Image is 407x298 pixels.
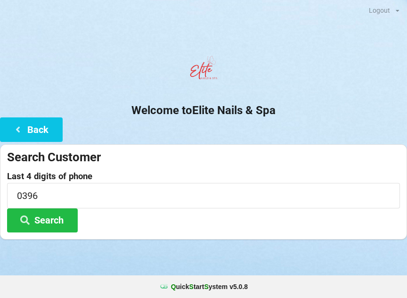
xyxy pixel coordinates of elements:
div: Logout [369,7,390,14]
b: uick tart ystem v 5.0.8 [171,282,248,291]
span: S [204,283,208,290]
input: 0000 [7,183,400,208]
span: S [189,283,194,290]
span: Q [171,283,176,290]
label: Last 4 digits of phone [7,172,400,181]
img: EliteNailsSpa-Logo1.png [185,51,222,89]
div: Search Customer [7,149,400,165]
button: Search [7,208,78,232]
img: favicon.ico [159,282,169,291]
